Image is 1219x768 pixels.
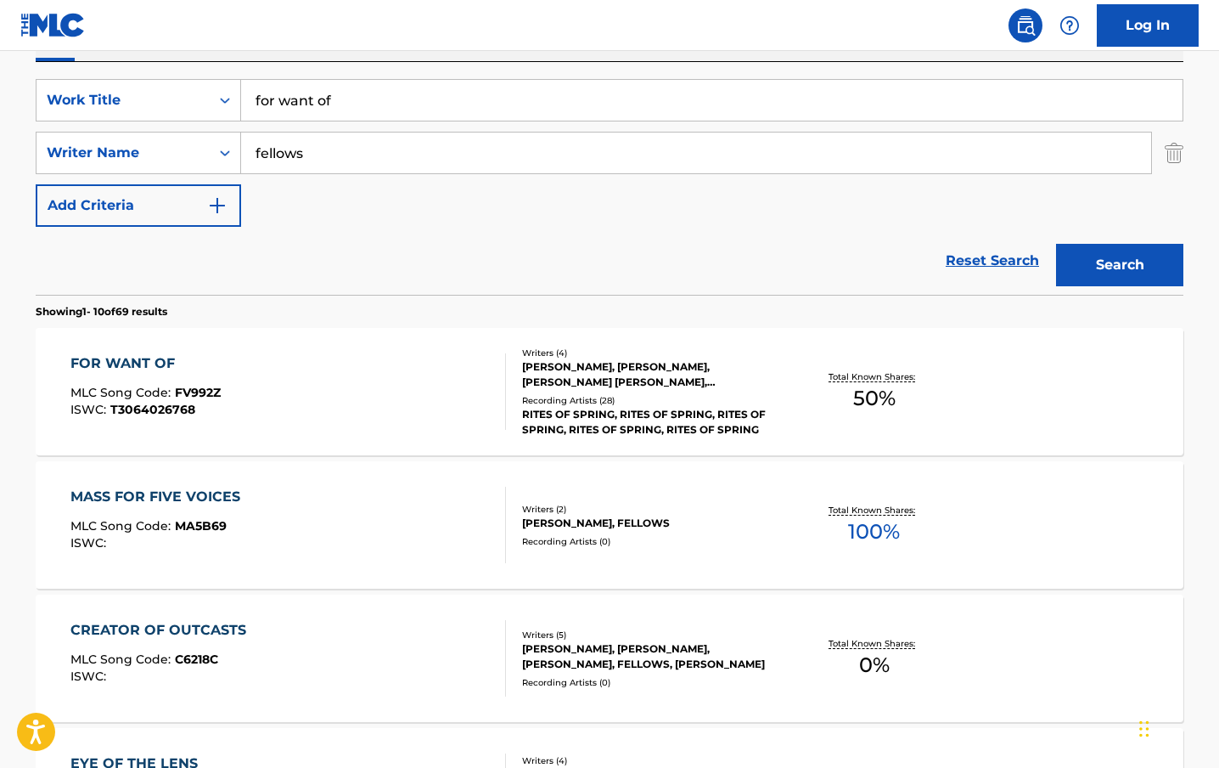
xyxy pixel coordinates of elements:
[522,347,778,359] div: Writers ( 4 )
[853,383,896,414] span: 50 %
[36,304,167,319] p: Showing 1 - 10 of 69 results
[70,402,110,417] span: ISWC :
[70,353,221,374] div: FOR WANT OF
[175,652,218,667] span: C6218C
[70,487,249,507] div: MASS FOR FIVE VOICES
[1134,686,1219,768] iframe: Chat Widget
[522,754,778,767] div: Writers ( 4 )
[36,79,1183,295] form: Search Form
[1053,8,1087,42] div: Help
[47,90,199,110] div: Work Title
[70,385,175,400] span: MLC Song Code :
[1056,244,1183,286] button: Search
[175,385,221,400] span: FV992Z
[36,595,1183,722] a: CREATOR OF OUTCASTSMLC Song Code:C6218CISWC:Writers (5)[PERSON_NAME], [PERSON_NAME], [PERSON_NAME...
[522,629,778,641] div: Writers ( 5 )
[70,620,255,641] div: CREATOR OF OUTCASTS
[522,676,778,689] div: Recording Artists ( 0 )
[522,394,778,407] div: Recording Artists ( 28 )
[522,503,778,516] div: Writers ( 2 )
[522,516,778,531] div: [PERSON_NAME], FELLOWS
[1015,15,1036,36] img: search
[70,669,110,684] span: ISWC :
[36,328,1183,455] a: FOR WANT OFMLC Song Code:FV992ZISWC:T3064026768Writers (4)[PERSON_NAME], [PERSON_NAME], [PERSON_N...
[522,641,778,672] div: [PERSON_NAME], [PERSON_NAME], [PERSON_NAME], FELLOWS, [PERSON_NAME]
[829,637,919,650] p: Total Known Shares:
[47,143,199,163] div: Writer Name
[70,518,175,534] span: MLC Song Code :
[36,461,1183,589] a: MASS FOR FIVE VOICESMLC Song Code:MA5B69ISWC:Writers (2)[PERSON_NAME], FELLOWSRecording Artists (...
[1097,4,1199,47] a: Log In
[1139,703,1149,754] div: Drag
[1059,15,1080,36] img: help
[1008,8,1042,42] a: Public Search
[829,370,919,383] p: Total Known Shares:
[522,359,778,390] div: [PERSON_NAME], [PERSON_NAME], [PERSON_NAME] [PERSON_NAME], [PERSON_NAME]
[175,518,227,534] span: MA5B69
[829,504,919,517] p: Total Known Shares:
[859,650,890,680] span: 0 %
[848,517,900,547] span: 100 %
[207,195,228,216] img: 9d2ae6d4665cec9f34b9.svg
[20,13,86,37] img: MLC Logo
[36,184,241,227] button: Add Criteria
[937,242,1048,280] a: Reset Search
[70,652,175,667] span: MLC Song Code :
[522,407,778,438] div: RITES OF SPRING, RITES OF SPRING, RITES OF SPRING, RITES OF SPRING, RITES OF SPRING
[1165,132,1183,174] img: Delete Criterion
[110,402,195,417] span: T3064026768
[70,535,110,551] span: ISWC :
[522,535,778,548] div: Recording Artists ( 0 )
